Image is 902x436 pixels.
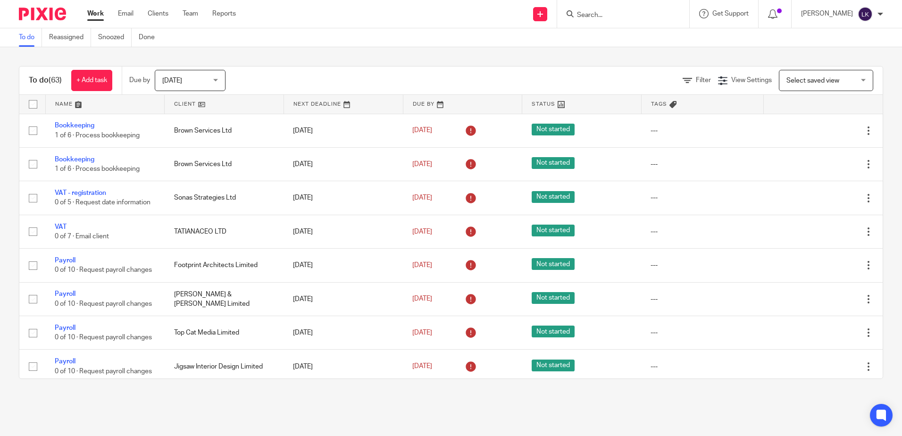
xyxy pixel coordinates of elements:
[55,257,75,264] a: Payroll
[284,249,403,282] td: [DATE]
[651,101,667,107] span: Tags
[284,316,403,350] td: [DATE]
[284,215,403,248] td: [DATE]
[412,127,432,134] span: [DATE]
[651,193,754,202] div: ---
[412,296,432,302] span: [DATE]
[165,181,284,215] td: Sonas Strategies Ltd
[532,360,575,371] span: Not started
[212,9,236,18] a: Reports
[165,249,284,282] td: Footprint Architects Limited
[71,70,112,91] a: + Add task
[412,228,432,235] span: [DATE]
[532,124,575,135] span: Not started
[55,156,94,163] a: Bookkeeping
[55,166,140,172] span: 1 of 6 · Process bookkeeping
[651,328,754,337] div: ---
[55,233,109,240] span: 0 of 7 · Email client
[55,325,75,331] a: Payroll
[55,200,150,206] span: 0 of 5 · Request date information
[651,126,754,135] div: ---
[532,258,575,270] span: Not started
[532,191,575,203] span: Not started
[19,28,42,47] a: To do
[696,77,711,84] span: Filter
[284,181,403,215] td: [DATE]
[651,362,754,371] div: ---
[165,316,284,350] td: Top Cat Media Limited
[55,122,94,129] a: Bookkeeping
[858,7,873,22] img: svg%3E
[731,77,772,84] span: View Settings
[532,225,575,236] span: Not started
[412,194,432,201] span: [DATE]
[129,75,150,85] p: Due by
[55,358,75,365] a: Payroll
[139,28,162,47] a: Done
[118,9,134,18] a: Email
[87,9,104,18] a: Work
[55,368,152,375] span: 0 of 10 · Request payroll changes
[412,262,432,268] span: [DATE]
[651,227,754,236] div: ---
[55,224,67,230] a: VAT
[651,294,754,304] div: ---
[49,76,62,84] span: (63)
[165,147,284,181] td: Brown Services Ltd
[55,334,152,341] span: 0 of 10 · Request payroll changes
[284,114,403,147] td: [DATE]
[55,291,75,297] a: Payroll
[165,350,284,383] td: Jigsaw Interior Design Limited
[532,326,575,337] span: Not started
[284,147,403,181] td: [DATE]
[284,282,403,316] td: [DATE]
[55,267,152,274] span: 0 of 10 · Request payroll changes
[532,292,575,304] span: Not started
[165,114,284,147] td: Brown Services Ltd
[651,260,754,270] div: ---
[55,190,106,196] a: VAT - registration
[284,350,403,383] td: [DATE]
[412,363,432,369] span: [DATE]
[98,28,132,47] a: Snoozed
[55,132,140,139] span: 1 of 6 · Process bookkeeping
[162,77,182,84] span: [DATE]
[29,75,62,85] h1: To do
[49,28,91,47] a: Reassigned
[183,9,198,18] a: Team
[712,10,749,17] span: Get Support
[801,9,853,18] p: [PERSON_NAME]
[576,11,661,20] input: Search
[148,9,168,18] a: Clients
[19,8,66,20] img: Pixie
[55,301,152,307] span: 0 of 10 · Request payroll changes
[412,161,432,168] span: [DATE]
[165,215,284,248] td: TATIANACEO LTD
[532,157,575,169] span: Not started
[786,77,839,84] span: Select saved view
[651,159,754,169] div: ---
[165,282,284,316] td: [PERSON_NAME] & [PERSON_NAME] Limited
[412,329,432,336] span: [DATE]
